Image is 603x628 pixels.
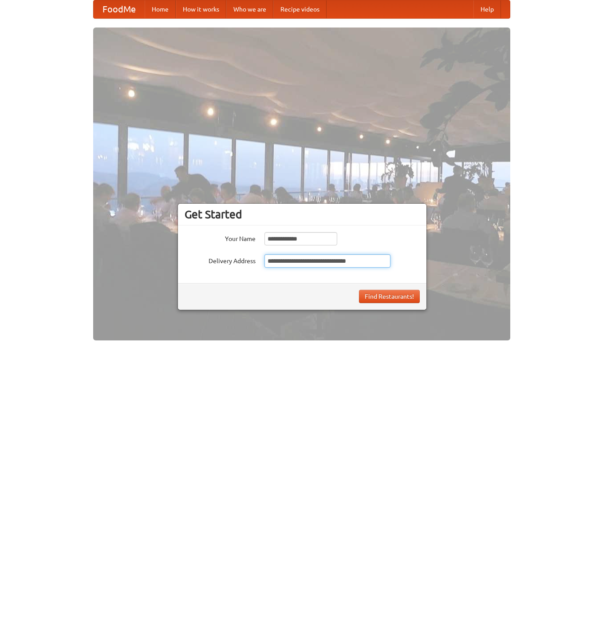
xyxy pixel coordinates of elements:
a: Home [145,0,176,18]
label: Delivery Address [185,254,256,265]
a: Who we are [226,0,273,18]
a: Help [473,0,501,18]
button: Find Restaurants! [359,290,420,303]
a: How it works [176,0,226,18]
label: Your Name [185,232,256,243]
a: FoodMe [94,0,145,18]
a: Recipe videos [273,0,327,18]
h3: Get Started [185,208,420,221]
